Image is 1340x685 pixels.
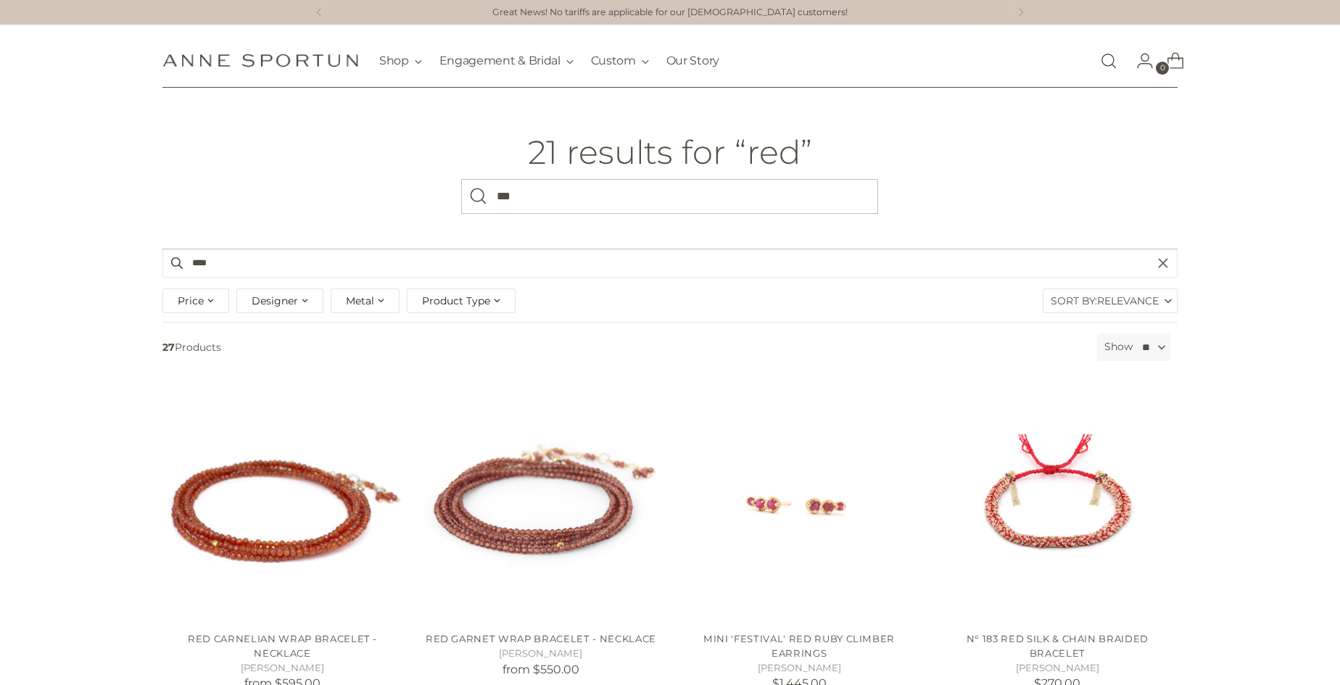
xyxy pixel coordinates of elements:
[252,293,298,309] span: Designer
[426,633,656,644] a: Red Garnet Wrap Bracelet - Necklace
[591,45,649,77] button: Custom
[421,647,661,661] h5: [PERSON_NAME]
[162,381,402,620] a: Red Carnelian Wrap Bracelet - Necklace
[1125,46,1154,75] a: Go to the account page
[157,333,1091,361] span: Products
[1156,62,1169,75] span: 0
[679,381,919,620] a: Mini 'Festival' Red Ruby Climber Earrings
[379,45,422,77] button: Shop
[679,661,919,676] h5: [PERSON_NAME]
[422,293,490,309] span: Product Type
[1104,339,1133,354] label: Show
[421,661,661,678] p: from $550.00
[1043,289,1177,312] label: Sort By:Relevance
[528,134,812,170] h1: 21 results for “red”
[162,54,358,67] a: Anne Sportun Fine Jewellery
[178,293,204,309] span: Price
[938,381,1178,620] a: N° 183 Red Silk & Chain Braided Bracelet
[1094,46,1123,75] a: Open search modal
[1155,46,1184,75] a: Open cart modal
[162,341,175,354] b: 27
[461,179,496,214] button: Search
[1097,289,1159,312] span: Relevance
[439,45,574,77] button: Engagement & Bridal
[162,249,1178,278] input: Search products
[703,633,895,659] a: Mini 'Festival' Red Ruby Climber Earrings
[346,293,374,309] span: Metal
[162,661,402,676] h5: [PERSON_NAME]
[421,381,661,620] a: Red Garnet Wrap Bracelet - Necklace
[666,45,719,77] a: Our Story
[967,633,1149,659] a: N° 183 Red Silk & Chain Braided Bracelet
[492,6,848,20] a: Great News! No tariffs are applicable for our [DEMOGRAPHIC_DATA] customers!
[188,633,377,659] a: Red Carnelian Wrap Bracelet - Necklace
[938,661,1178,676] h5: [PERSON_NAME]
